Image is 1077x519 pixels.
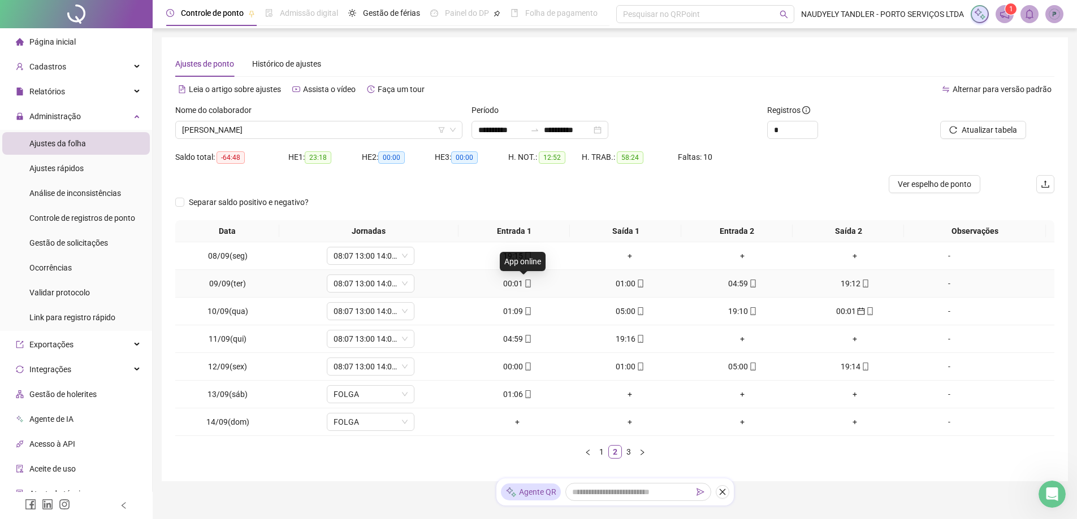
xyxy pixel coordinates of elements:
div: Saldo total: [175,151,288,164]
li: Página anterior [581,445,595,459]
span: Assista o vídeo [303,85,356,94]
label: Período [472,104,506,116]
span: info-circle [802,106,810,114]
sup: 1 [1005,3,1017,15]
div: 19:15 [466,250,569,262]
div: + [803,250,907,262]
span: reload [949,126,957,134]
div: + [691,416,794,428]
div: - [916,416,983,428]
div: 01:06 [466,388,569,400]
div: 19:10 [691,305,794,317]
span: 1 [1009,5,1013,13]
span: down [401,391,408,398]
span: apartment [16,390,24,398]
span: mobile [523,280,532,287]
div: - [916,250,983,262]
span: 08:07 13:00 14:00 17:55 [334,330,408,347]
span: Administração [29,112,81,121]
span: Gestão de holerites [29,390,97,399]
span: Faça um tour [378,85,425,94]
span: FOLGA [334,386,408,403]
li: 3 [622,445,635,459]
li: 2 [608,445,622,459]
span: Página inicial [29,37,76,46]
span: mobile [523,335,532,343]
span: instagram [59,499,70,510]
span: Observações [909,225,1041,237]
span: filter [438,127,445,133]
span: mobile [748,280,757,287]
span: Registros [767,104,810,116]
span: lock [16,112,24,120]
span: Acesso à API [29,439,75,448]
span: mobile [635,335,645,343]
span: Ajustes da folha [29,139,86,148]
span: history [367,85,375,93]
span: send [697,488,704,496]
span: mobile [748,307,757,315]
span: Separar saldo positivo e negativo? [184,196,313,208]
iframe: Intercom live chat [1039,481,1066,508]
div: Ajustes de ponto [175,58,234,70]
span: clock-circle [166,9,174,17]
div: HE 3: [435,151,508,164]
div: + [691,250,794,262]
span: Gestão de solicitações [29,238,108,247]
span: Painel do DP [445,8,489,18]
span: file-done [265,9,273,17]
span: swap [942,85,950,93]
span: RAQUEL NILSEN [182,121,456,138]
span: Folha de pagamento [525,8,598,18]
div: H. TRAB.: [582,151,678,164]
div: - [916,305,983,317]
span: Controle de registros de ponto [29,213,135,223]
span: Análise de inconsistências [29,189,121,198]
span: to [530,125,539,134]
th: Entrada 2 [681,220,793,242]
div: - [916,360,983,373]
div: + [578,250,682,262]
div: 01:09 [466,305,569,317]
div: + [803,388,907,400]
span: 08:07 13:00 14:00 17:55 [334,358,408,375]
div: - [916,277,983,290]
span: file [16,88,24,95]
span: home [16,38,24,46]
span: left [585,449,591,456]
a: 1 [595,446,608,458]
th: Saída 1 [570,220,681,242]
span: youtube [292,85,300,93]
span: 12/09(sex) [208,362,247,371]
li: Próxima página [635,445,649,459]
span: sun [348,9,356,17]
span: pushpin [494,10,500,17]
span: 08:07 13:00 14:00 17:55 [334,303,408,320]
th: Data [175,220,279,242]
span: mobile [748,363,757,370]
span: Validar protocolo [29,288,90,297]
div: H. NOT.: [508,151,582,164]
div: 05:00 [691,360,794,373]
span: down [401,335,408,342]
span: 10/09(qua) [207,307,248,316]
div: 19:12 [803,277,907,290]
span: down [401,418,408,425]
span: mobile [635,307,645,315]
span: Ocorrências [29,263,72,272]
span: Ajustes rápidos [29,164,84,173]
span: user-add [16,63,24,71]
span: bell [1024,9,1035,19]
span: audit [16,465,24,473]
span: 09/09(ter) [209,279,246,288]
button: right [635,445,649,459]
div: 19:16 [578,333,682,345]
li: 1 [595,445,608,459]
th: Saída 2 [793,220,904,242]
div: + [691,388,794,400]
span: Faltas: 10 [678,152,712,162]
span: swap-right [530,125,539,134]
span: mobile [635,363,645,370]
span: book [511,9,518,17]
span: Leia o artigo sobre ajustes [189,85,281,94]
